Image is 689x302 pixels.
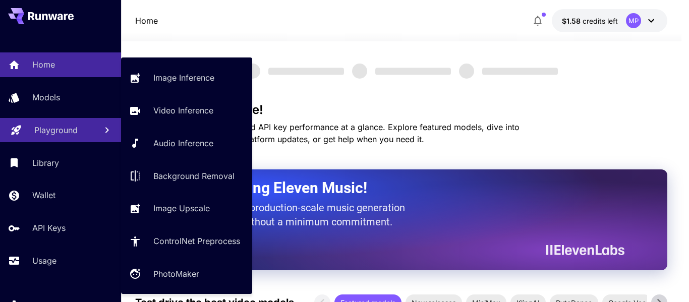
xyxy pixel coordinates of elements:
p: ControlNet Preprocess [153,235,240,247]
div: $1.577 [562,16,618,26]
a: Image Upscale [121,196,252,221]
p: Background Removal [153,170,235,182]
p: Audio Inference [153,137,213,149]
p: Library [32,157,59,169]
h3: Welcome to Runware! [135,103,667,117]
p: Video Inference [153,104,213,116]
a: ControlNet Preprocess [121,229,252,254]
button: $1.577 [552,9,667,32]
a: Background Removal [121,163,252,188]
a: Audio Inference [121,131,252,156]
p: Playground [34,124,78,136]
a: Video Inference [121,98,252,123]
p: Image Inference [153,72,214,84]
p: PhotoMaker [153,268,199,280]
p: Home [135,15,158,27]
p: The only way to get production-scale music generation from Eleven Labs without a minimum commitment. [160,201,413,229]
p: Models [32,91,60,103]
p: API Keys [32,222,66,234]
p: Home [32,58,55,71]
nav: breadcrumb [135,15,158,27]
p: Image Upscale [153,202,210,214]
h2: Now Supporting Eleven Music! [160,178,617,198]
p: Usage [32,255,56,267]
span: $1.58 [562,17,583,25]
span: Check out your usage stats and API key performance at a glance. Explore featured models, dive int... [135,122,520,144]
a: Image Inference [121,66,252,90]
span: credits left [583,17,618,25]
p: Wallet [32,189,55,201]
a: PhotoMaker [121,262,252,286]
div: MP [626,13,641,28]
